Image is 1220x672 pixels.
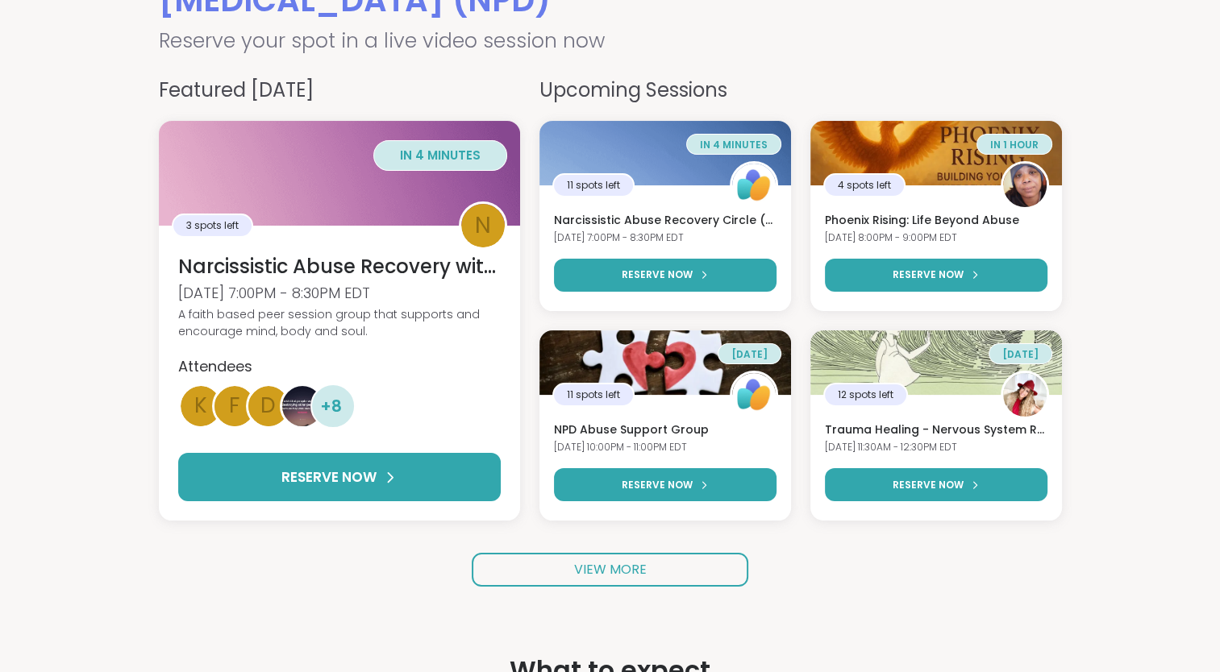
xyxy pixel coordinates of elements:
h3: Narcissistic Abuse Recovery Circle (90min) [554,213,777,229]
div: A faith based peer session group that supports and encourage mind, body and soul. [178,306,501,340]
span: 4 spots left [838,178,891,193]
img: Narcissistic Abuse Recovery with God [159,121,520,226]
div: [DATE] 7:00PM - 8:30PM EDT [178,283,501,303]
div: [DATE] 8:00PM - 9:00PM EDT [825,231,1047,245]
span: RESERVE NOW [622,478,693,492]
span: Attendees [178,356,252,376]
button: RESERVE NOW [554,468,777,501]
div: [DATE] 11:30AM - 12:30PM EDT [825,441,1047,454]
button: RESERVE NOW [554,259,777,292]
span: d [260,390,276,421]
span: 12 spots left [838,388,893,402]
span: [DATE] [731,347,768,361]
img: Coach_T [1003,164,1047,207]
span: VIEW MORE [574,560,647,579]
button: RESERVE NOW [825,259,1047,292]
span: RESERVE NOW [281,467,377,488]
span: 3 spots left [186,218,239,233]
span: RESERVE NOW [893,478,964,492]
h3: NPD Abuse Support Group [554,422,777,438]
span: in 4 minutes [700,138,768,151]
span: 11 spots left [567,388,620,402]
span: K [194,390,207,421]
div: [DATE] 10:00PM - 11:00PM EDT [554,441,777,454]
button: RESERVE NOW [825,468,1047,501]
span: N [475,209,491,243]
img: Trauma Healing - Nervous System Regulation [810,330,1062,395]
span: + 8 [320,394,342,418]
img: Phoenix Rising: Life Beyond Abuse [810,121,1062,185]
span: RESERVE NOW [622,268,693,282]
img: ShareWell [732,164,776,207]
span: [DATE] [1002,347,1039,361]
img: Narcissistic Abuse Recovery Circle (90min) [539,121,791,185]
h3: Narcissistic Abuse Recovery with [DEMOGRAPHIC_DATA] [178,253,501,280]
img: ShareWell [732,373,776,417]
h4: Featured [DATE] [159,76,520,105]
button: RESERVE NOW [178,453,501,501]
img: NPD Abuse Support Group [539,330,791,395]
span: in 4 minutes [400,147,481,164]
h2: Reserve your spot in a live video session now [159,26,1062,56]
h4: Upcoming Sessions [539,76,1062,105]
h3: Trauma Healing - Nervous System Regulation [825,422,1047,438]
img: PhoenixRising83 [282,386,323,426]
h3: Phoenix Rising: Life Beyond Abuse [825,213,1047,229]
img: CLove [1003,373,1047,417]
span: RESERVE NOW [893,268,964,282]
span: f [229,390,239,421]
span: in 1 hour [990,138,1039,151]
div: [DATE] 7:00PM - 8:30PM EDT [554,231,777,245]
span: 11 spots left [567,178,620,193]
a: VIEW MORE [472,553,748,587]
